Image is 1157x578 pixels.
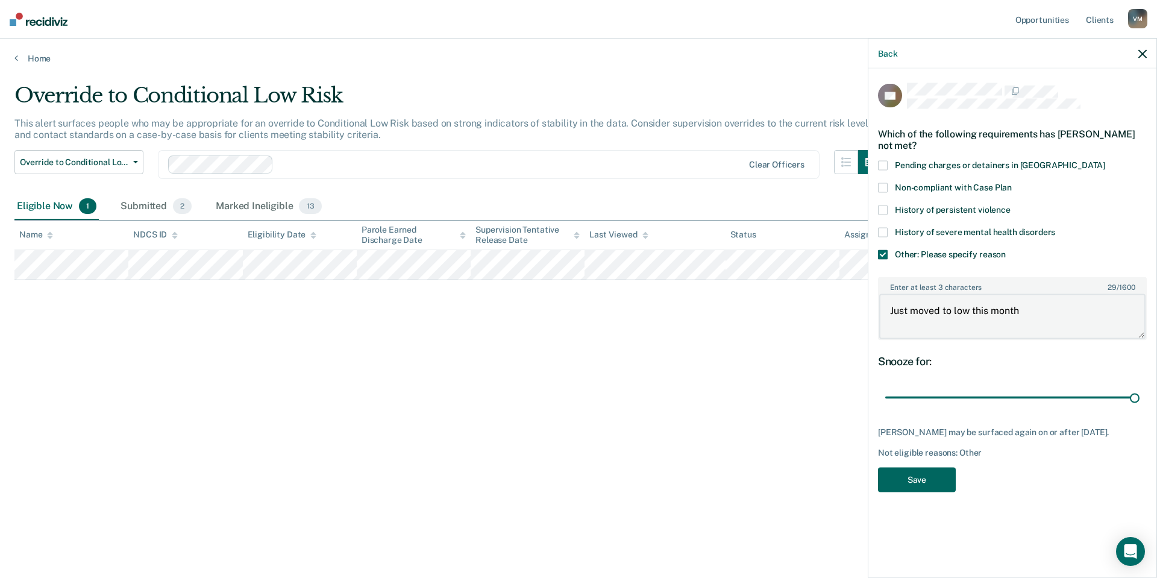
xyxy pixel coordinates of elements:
div: Eligible Now [14,193,99,220]
div: Submitted [118,193,194,220]
label: Enter at least 3 characters [879,278,1146,292]
span: Other: Please specify reason [895,250,1006,259]
span: Non-compliant with Case Plan [895,183,1012,192]
img: Recidiviz [10,13,67,26]
span: 2 [173,198,192,214]
div: Not eligible reasons: Other [878,448,1147,458]
span: History of severe mental health disorders [895,227,1055,237]
div: Open Intercom Messenger [1116,537,1145,566]
div: Assigned to [844,230,901,240]
span: History of persistent violence [895,205,1011,215]
span: 1 [79,198,96,214]
div: [PERSON_NAME] may be surfaced again on or after [DATE]. [878,427,1147,438]
span: 13 [299,198,321,214]
div: Which of the following requirements has [PERSON_NAME] not met? [878,118,1147,160]
div: Marked Ineligible [213,193,324,220]
a: Home [14,53,1143,64]
div: Name [19,230,53,240]
div: Status [730,230,756,240]
button: Back [878,48,897,58]
span: Override to Conditional Low Risk [20,157,128,168]
textarea: Just moved to low this month [879,294,1146,339]
div: Supervision Tentative Release Date [475,225,580,245]
div: Eligibility Date [248,230,317,240]
button: Save [878,467,956,492]
p: This alert surfaces people who may be appropriate for an override to Conditional Low Risk based o... [14,118,873,140]
div: Last Viewed [589,230,648,240]
div: NDCS ID [133,230,178,240]
div: Parole Earned Discharge Date [362,225,466,245]
div: Clear officers [749,160,804,170]
div: 90 days [1112,370,1156,386]
span: Pending charges or detainers in [GEOGRAPHIC_DATA] [895,160,1105,170]
div: Override to Conditional Low Risk [14,83,882,118]
span: / 1600 [1108,283,1135,292]
div: V M [1128,9,1147,28]
div: Snooze for: [878,354,1147,368]
span: 29 [1108,283,1117,292]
